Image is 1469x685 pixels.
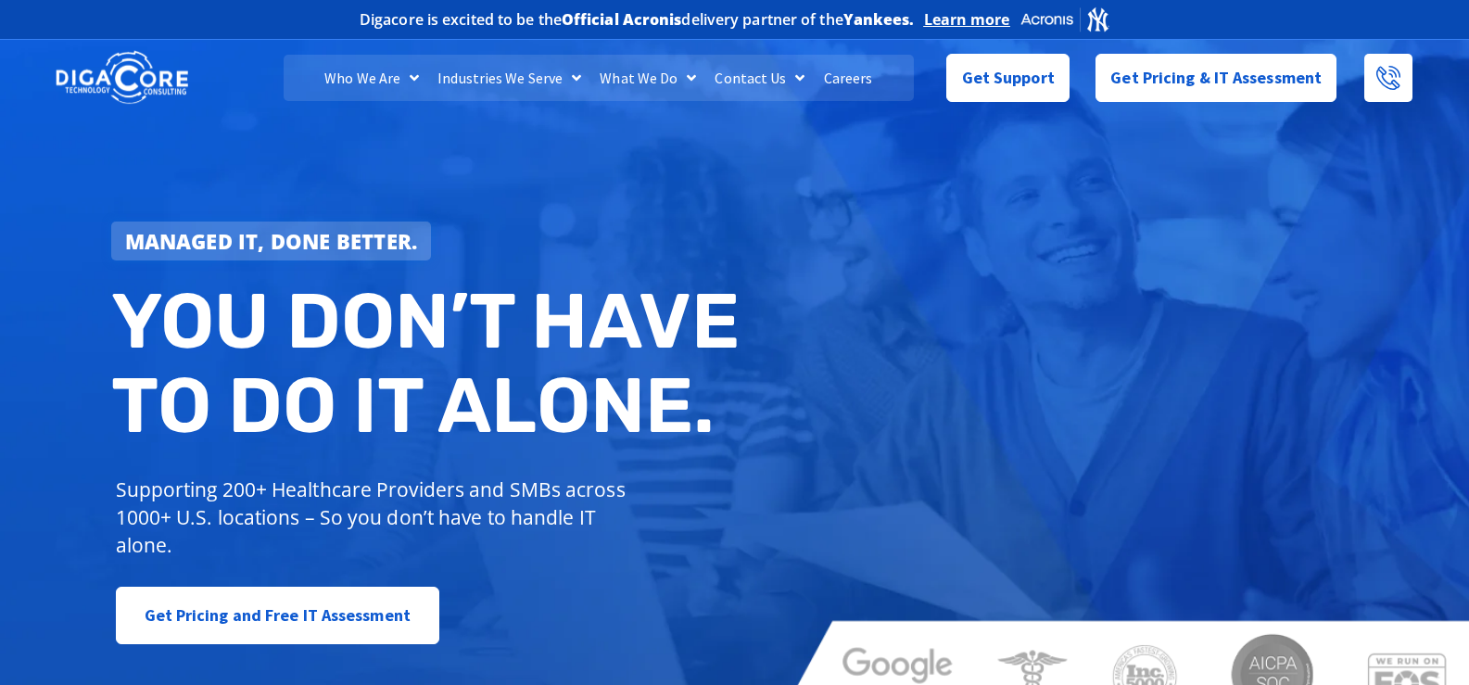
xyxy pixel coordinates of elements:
img: Acronis [1019,6,1110,32]
p: Supporting 200+ Healthcare Providers and SMBs across 1000+ U.S. locations – So you don’t have to ... [116,476,634,559]
b: Yankees. [843,9,915,30]
a: Careers [815,55,882,101]
span: Get Support [962,59,1055,96]
strong: Managed IT, done better. [125,227,418,255]
a: Industries We Serve [428,55,590,101]
a: Get Support [946,54,1070,102]
a: Contact Us [705,55,814,101]
a: What We Do [590,55,705,101]
nav: Menu [284,55,914,101]
a: Who We Are [315,55,428,101]
b: Official Acronis [562,9,682,30]
a: Get Pricing & IT Assessment [1095,54,1336,102]
a: Get Pricing and Free IT Assessment [116,587,439,644]
img: DigaCore Technology Consulting [56,49,188,107]
h2: You don’t have to do IT alone. [111,279,749,449]
h2: Digacore is excited to be the delivery partner of the [360,12,915,27]
span: Get Pricing and Free IT Assessment [145,597,411,634]
a: Learn more [924,10,1010,29]
span: Get Pricing & IT Assessment [1110,59,1322,96]
a: Managed IT, done better. [111,222,432,260]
